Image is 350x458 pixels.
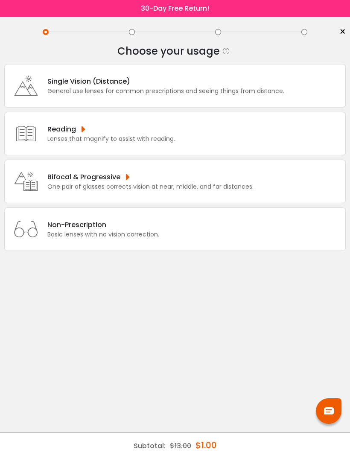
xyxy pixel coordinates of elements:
[117,43,220,60] div: Choose your usage
[324,407,334,414] img: chat
[47,182,254,191] div: One pair of glasses corrects vision at near, middle, and far distances.
[47,172,254,182] div: Bifocal & Progressive
[339,26,346,38] span: ×
[47,76,284,87] div: Single Vision (Distance)
[47,87,284,96] div: General use lenses for common prescriptions and seeing things from distance.
[333,26,346,38] a: ×
[195,433,217,458] div: $1.00
[47,134,175,143] div: Lenses that magnify to assist with reading.
[47,219,159,230] div: Non-Prescription
[47,230,159,239] div: Basic lenses with no vision correction.
[47,124,175,134] div: Reading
